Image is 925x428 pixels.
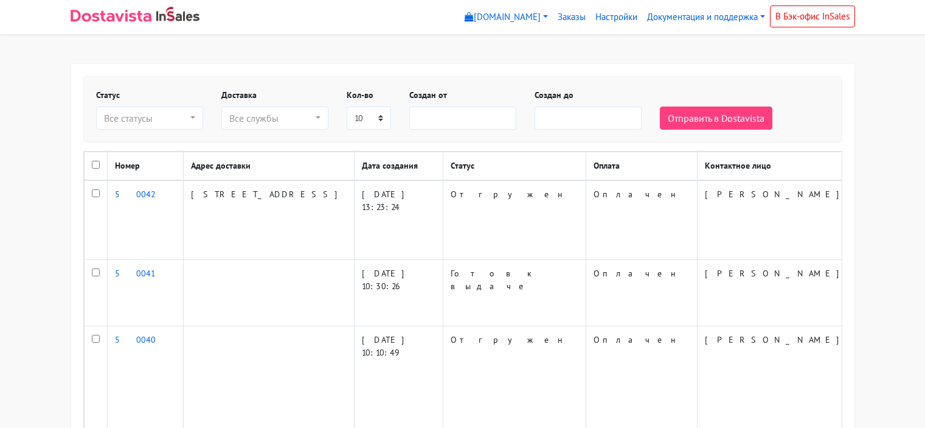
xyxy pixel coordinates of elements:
th: Статус [443,152,586,181]
div: Все службы [229,111,313,125]
img: Dostavista - срочная курьерская служба доставки [71,10,151,22]
th: Оплата [586,152,697,181]
td: Оплачен [586,180,697,260]
label: Кол-во [347,89,373,102]
td: [PERSON_NAME] [697,180,856,260]
a: В Бэк-офис InSales [770,5,855,27]
label: Создан до [535,89,573,102]
a: Настройки [591,5,642,29]
td: [STREET_ADDRESS] [183,180,354,260]
a: Заказы [553,5,591,29]
button: Все службы [221,107,328,130]
button: Отправить в Dostavista [660,107,772,130]
label: Доставка [221,89,257,102]
a: Документация и поддержка [642,5,770,29]
th: Адрес доставки [183,152,354,181]
label: Создан от [409,89,447,102]
td: Готов к выдаче [443,260,586,326]
a: 50040 [115,334,156,345]
a: [DOMAIN_NAME] [460,5,553,29]
th: Дата создания [354,152,443,181]
img: InSales [156,7,200,21]
td: [DATE] 13:23:24 [354,180,443,260]
a: 50041 [115,268,154,279]
a: 50042 [115,189,154,200]
div: Все статусы [104,111,188,125]
td: [DATE] 10:30:26 [354,260,443,326]
td: Отгружен [443,180,586,260]
th: Контактное лицо [697,152,856,181]
th: Номер [107,152,183,181]
button: Все статусы [96,107,203,130]
label: Статус [96,89,120,102]
td: Оплачен [586,260,697,326]
td: [PERSON_NAME] [697,260,856,326]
